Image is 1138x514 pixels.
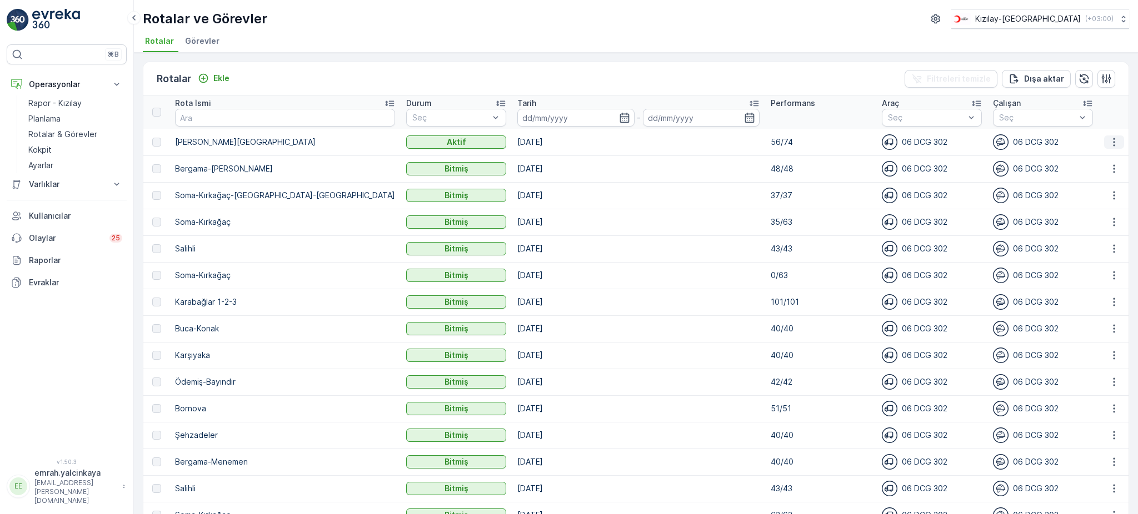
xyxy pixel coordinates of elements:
span: Rotalar [145,36,174,47]
p: Bitmiş [445,350,468,361]
button: Bitmiş [406,189,506,202]
p: Seç [999,112,1076,123]
div: Toggle Row Selected [152,271,161,280]
img: svg%3e [993,321,1009,336]
div: Toggle Row Selected [152,351,161,360]
p: 35/63 [771,216,871,228]
td: [DATE] [512,369,765,395]
div: Toggle Row Selected [152,324,161,333]
p: Karşıyaka [175,350,395,361]
td: [DATE] [512,449,765,475]
div: 06 DCG 302 [993,188,1093,203]
img: svg%3e [993,268,1009,283]
p: 37/37 [771,190,871,201]
button: Filtreleri temizle [905,70,997,88]
span: v 1.50.3 [7,458,127,465]
div: Toggle Row Selected [152,377,161,386]
img: svg%3e [993,401,1009,416]
input: dd/mm/yyyy [643,109,760,127]
td: [DATE] [512,129,765,155]
p: Bergama-[PERSON_NAME] [175,163,395,174]
p: 43/43 [771,243,871,254]
div: 06 DCG 302 [882,134,982,150]
div: 06 DCG 302 [993,401,1093,416]
p: 25 [112,234,120,243]
img: logo_light-DOdMpM7g.png [32,9,80,31]
div: 06 DCG 302 [882,294,982,310]
p: Bitmiş [445,243,468,254]
img: svg%3e [882,188,897,203]
div: 06 DCG 302 [882,481,982,496]
p: Bornova [175,403,395,414]
p: 51/51 [771,403,871,414]
button: Bitmiş [406,375,506,389]
p: Bitmiş [445,216,468,228]
div: 06 DCG 302 [882,214,982,230]
td: [DATE] [512,182,765,209]
p: ( +03:00 ) [1085,14,1114,23]
a: Ayarlar [24,158,127,173]
p: Dışa aktar [1024,73,1064,84]
button: Ekle [193,72,234,85]
p: Salihli [175,483,395,494]
div: 06 DCG 302 [993,481,1093,496]
p: Şehzadeler [175,430,395,441]
div: Toggle Row Selected [152,404,161,413]
button: Aktif [406,135,506,149]
div: Toggle Row Selected [152,298,161,306]
button: EEemrah.yalcinkaya[EMAIL_ADDRESS][PERSON_NAME][DOMAIN_NAME] [7,467,127,505]
img: svg%3e [882,161,897,177]
p: Ekle [213,73,229,84]
img: svg%3e [882,134,897,150]
div: Toggle Row Selected [152,138,161,147]
p: Aktif [447,137,466,148]
p: [PERSON_NAME][GEOGRAPHIC_DATA] [175,137,395,148]
div: Toggle Row Selected [152,244,161,253]
img: svg%3e [882,347,897,363]
img: svg%3e [993,427,1009,443]
img: svg%3e [993,134,1009,150]
div: Toggle Row Selected [152,218,161,226]
div: 06 DCG 302 [993,268,1093,283]
p: 0/63 [771,270,871,281]
div: 06 DCG 302 [993,294,1093,310]
td: [DATE] [512,209,765,235]
p: Kokpit [28,144,52,155]
img: svg%3e [882,241,897,256]
a: Olaylar25 [7,227,127,249]
a: Raporlar [7,249,127,271]
p: 56/74 [771,137,871,148]
div: EE [9,477,27,495]
button: Bitmiş [406,322,506,335]
p: Rapor - Kızılay [28,98,82,109]
p: Soma-Kırkağaç-[GEOGRAPHIC_DATA]-[GEOGRAPHIC_DATA] [175,190,395,201]
div: 06 DCG 302 [993,427,1093,443]
div: 06 DCG 302 [882,427,982,443]
p: Filtreleri temizle [927,73,991,84]
td: [DATE] [512,395,765,422]
div: 06 DCG 302 [993,347,1093,363]
div: 06 DCG 302 [882,401,982,416]
div: Toggle Row Selected [152,164,161,173]
p: Rotalar [157,71,191,87]
p: Soma-Kırkağaç [175,270,395,281]
div: 06 DCG 302 [882,241,982,256]
td: [DATE] [512,422,765,449]
p: Bitmiş [445,430,468,441]
a: Kullanıcılar [7,205,127,227]
p: Buca-Konak [175,323,395,334]
button: Bitmiş [406,242,506,255]
td: [DATE] [512,262,765,289]
a: Rapor - Kızılay [24,95,127,111]
img: svg%3e [993,454,1009,470]
button: Dışa aktar [1002,70,1071,88]
p: Ayarlar [28,160,53,171]
div: Toggle Row Selected [152,484,161,493]
p: Bitmiş [445,483,468,494]
img: svg%3e [993,374,1009,390]
img: svg%3e [882,294,897,310]
p: Bitmiş [445,376,468,387]
td: [DATE] [512,235,765,262]
p: Evraklar [29,277,122,288]
p: Seç [888,112,965,123]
